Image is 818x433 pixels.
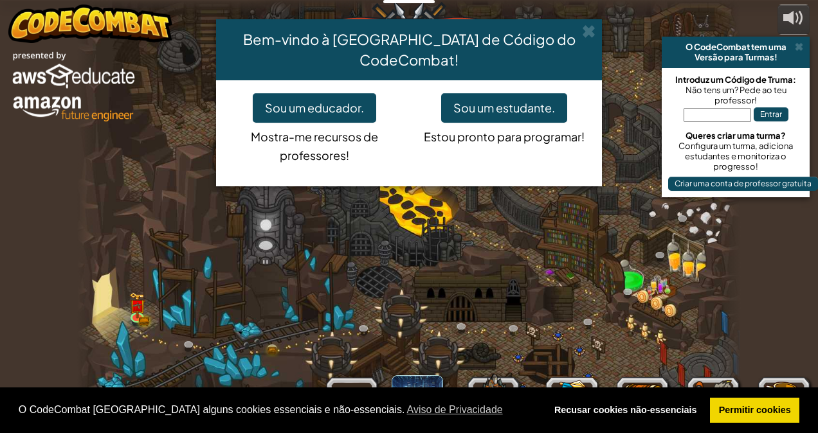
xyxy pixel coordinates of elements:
[19,404,405,415] font: O CodeCombat [GEOGRAPHIC_DATA] alguns cookies essenciais e não-essenciais.
[441,93,567,123] button: Sou um estudante.
[419,123,589,146] p: Estou pronto para programar!
[253,93,376,123] button: Sou um educador.
[229,123,399,164] p: Mostra-me recursos de professores!
[404,400,505,420] a: Saiba mais sobre cookies
[545,398,705,423] a: Negar cookies
[710,398,799,423] a: Permitir cookies
[226,29,592,70] h4: Bem-vindo à [GEOGRAPHIC_DATA] de Código do CodeCombat!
